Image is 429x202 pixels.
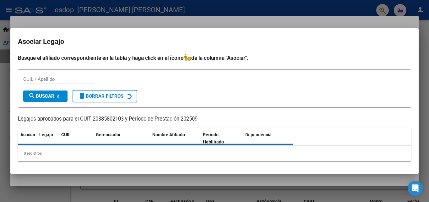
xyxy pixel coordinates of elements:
mat-icon: search [28,92,36,100]
datatable-header-cell: CUIL [59,128,93,149]
datatable-header-cell: Periodo Habilitado [200,128,243,149]
h4: Busque el afiliado correspondiente en la tabla y haga click en el ícono de la columna "Asociar". [18,54,411,62]
span: CUIL [61,132,71,137]
div: Open Intercom Messenger [408,181,423,196]
button: Buscar [23,91,68,102]
button: Borrar Filtros [73,90,137,102]
span: Borrar Filtros [78,93,123,99]
datatable-header-cell: Dependencia [243,128,293,149]
datatable-header-cell: Nombre Afiliado [150,128,200,149]
p: Legajos aprobados para el CUIT 20385802103 y Período de Prestación 202509 [18,115,411,123]
span: Legajo [39,132,53,137]
datatable-header-cell: Gerenciador [93,128,150,149]
span: Nombre Afiliado [152,132,185,137]
span: Gerenciador [96,132,121,137]
div: 0 registros [18,146,411,161]
mat-icon: delete [78,92,86,100]
span: Asociar [20,132,35,137]
span: Buscar [28,93,54,99]
h2: Asociar Legajo [18,36,411,48]
datatable-header-cell: Asociar [18,128,37,149]
span: Periodo Habilitado [203,132,224,144]
datatable-header-cell: Legajo [37,128,59,149]
span: Dependencia [245,132,272,137]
